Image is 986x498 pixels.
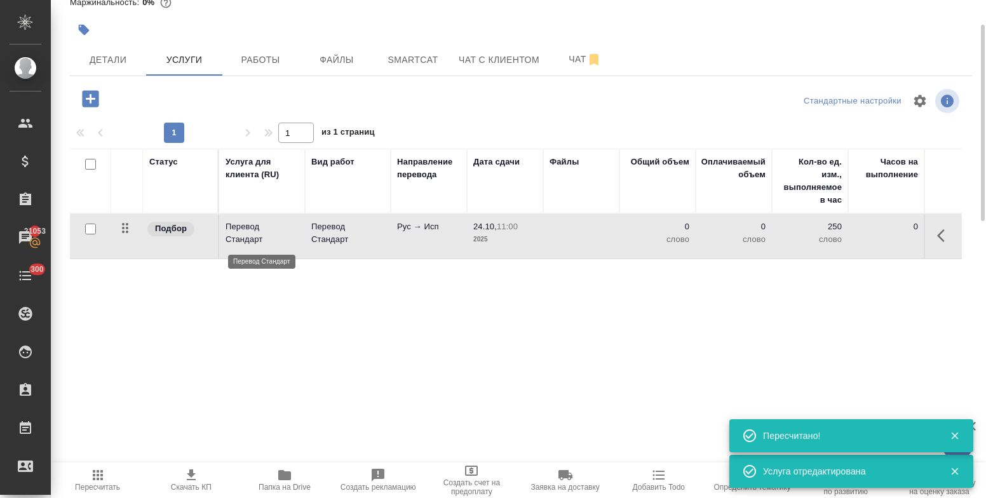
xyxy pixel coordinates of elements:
[701,156,766,181] div: Оплачиваемый объем
[473,233,537,246] p: 2025
[702,220,766,233] p: 0
[306,52,367,68] span: Файлы
[702,233,766,246] p: слово
[51,462,144,498] button: Пересчитать
[341,483,416,492] span: Создать рекламацию
[259,483,311,492] span: Папка на Drive
[935,89,962,113] span: Посмотреть информацию
[171,483,212,492] span: Скачать КП
[73,86,108,112] button: Добавить услугу
[497,222,518,231] p: 11:00
[550,156,579,168] div: Файлы
[778,220,842,233] p: 250
[3,260,48,292] a: 300
[518,462,612,498] button: Заявка на доставку
[382,52,443,68] span: Smartcat
[144,462,238,498] button: Скачать КП
[626,233,689,246] p: слово
[713,483,790,492] span: Определить тематику
[854,156,918,181] div: Часов на выполнение
[800,91,905,111] div: split button
[17,225,53,238] span: 21053
[942,430,968,441] button: Закрыть
[23,263,51,276] span: 300
[586,52,602,67] svg: Отписаться
[631,156,689,168] div: Общий объем
[397,220,461,233] p: Рус → Исп
[154,52,215,68] span: Услуги
[311,156,355,168] div: Вид работ
[238,462,331,498] button: Папка на Drive
[226,220,299,246] p: Перевод Стандарт
[149,156,178,168] div: Статус
[778,233,842,246] p: слово
[612,462,705,498] button: Добавить Todo
[459,52,539,68] span: Чат с клиентом
[763,465,931,478] div: Услуга отредактирована
[942,466,968,477] button: Закрыть
[226,156,299,181] div: Услуга для клиента (RU)
[473,222,497,231] p: 24.10,
[763,429,931,442] div: Пересчитано!
[332,462,425,498] button: Создать рекламацию
[848,214,924,259] td: 0
[70,16,98,44] button: Добавить тэг
[397,156,461,181] div: Направление перевода
[530,483,599,492] span: Заявка на доставку
[75,483,120,492] span: Пересчитать
[230,52,291,68] span: Работы
[905,86,935,116] span: Настроить таблицу
[78,52,138,68] span: Детали
[473,156,520,168] div: Дата сдачи
[425,462,518,498] button: Создать счет на предоплату
[633,483,685,492] span: Добавить Todo
[929,220,960,251] button: Показать кнопки
[3,222,48,253] a: 21053
[778,156,842,206] div: Кол-во ед. изм., выполняемое в час
[311,220,384,246] p: Перевод Стандарт
[321,124,375,143] span: из 1 страниц
[705,462,799,498] button: Определить тематику
[555,51,616,67] span: Чат
[433,478,511,496] span: Создать счет на предоплату
[155,222,187,235] p: Подбор
[626,220,689,233] p: 0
